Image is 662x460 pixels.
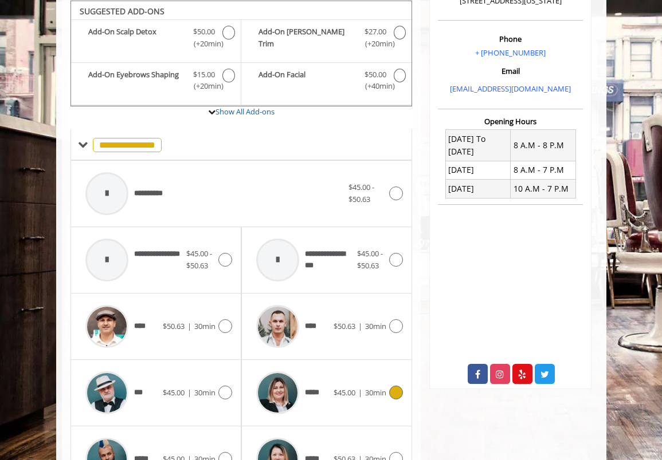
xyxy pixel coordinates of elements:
span: $45.00 [334,387,355,398]
span: | [358,387,362,398]
div: The Made Man Haircut Add-onS [70,1,413,107]
span: (+20min ) [362,38,387,50]
span: $45.00 - $50.63 [348,182,374,204]
span: $50.63 [163,321,185,331]
b: Add-On [PERSON_NAME] Trim [258,26,357,50]
b: Add-On Scalp Detox [88,26,186,50]
a: Show All Add-ons [216,106,275,117]
span: $50.00 [365,69,386,81]
span: $50.00 [193,26,215,38]
span: $45.00 - $50.63 [357,248,383,271]
td: 8 A.M - 8 P.M [511,130,575,161]
b: Add-On Eyebrows Shaping [88,69,186,93]
td: 10 A.M - 7 P.M [511,180,575,198]
span: 30min [194,321,216,331]
span: $50.63 [334,321,355,331]
span: $27.00 [365,26,386,38]
span: 30min [365,387,386,398]
label: Add-On Facial [247,69,406,96]
td: [DATE] To [DATE] [445,130,510,161]
span: (+40min ) [362,80,387,92]
td: [DATE] [445,161,510,179]
span: 30min [365,321,386,331]
span: | [358,321,362,331]
label: Add-On Beard Trim [247,26,406,53]
td: 8 A.M - 7 P.M [511,161,575,179]
h3: Phone [441,35,580,43]
a: [EMAIL_ADDRESS][DOMAIN_NAME] [450,84,571,94]
span: $15.00 [193,69,215,81]
span: 30min [194,387,216,398]
span: (+20min ) [191,80,217,92]
span: | [187,321,191,331]
span: $45.00 [163,387,185,398]
a: + [PHONE_NUMBER] [475,47,546,58]
label: Add-On Eyebrows Shaping [77,69,235,96]
h3: Email [441,67,580,75]
span: | [187,387,191,398]
span: $45.00 - $50.63 [186,248,212,271]
span: (+20min ) [191,38,217,50]
label: Add-On Scalp Detox [77,26,235,53]
h3: Opening Hours [438,117,583,125]
b: SUGGESTED ADD-ONS [80,6,164,17]
td: [DATE] [445,180,510,198]
b: Add-On Facial [258,69,357,93]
